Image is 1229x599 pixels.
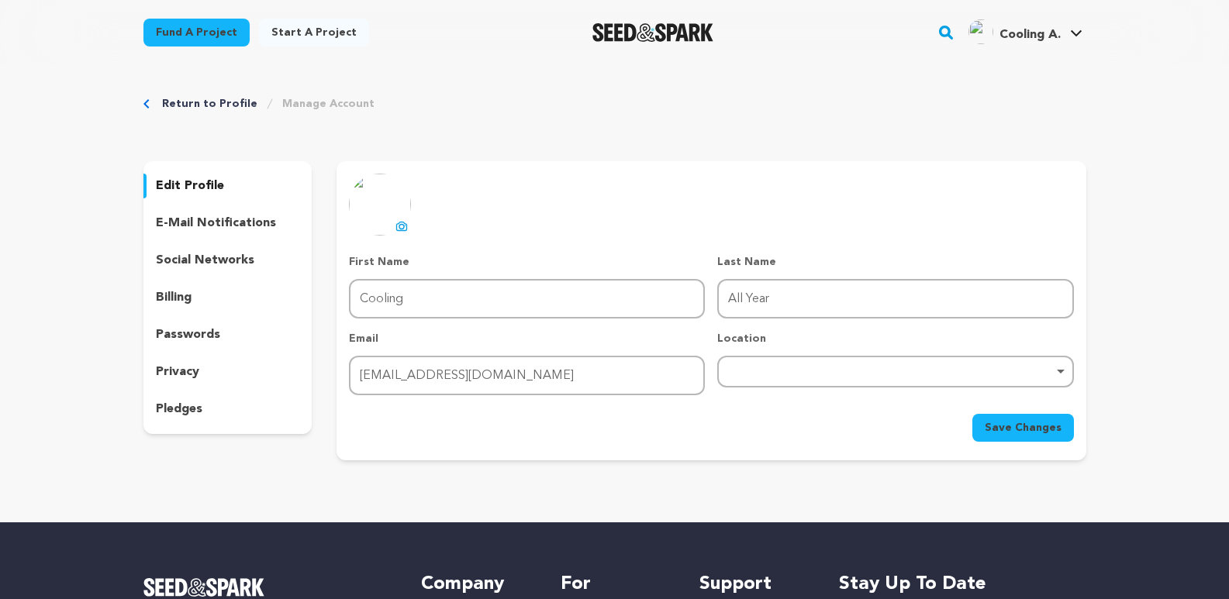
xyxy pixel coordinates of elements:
[985,420,1062,435] span: Save Changes
[717,279,1073,318] input: Last Name
[143,248,312,273] button: social networks
[156,288,192,307] p: billing
[156,214,276,232] p: e-mail notifications
[143,360,312,384] button: privacy
[839,572,1086,597] h5: Stay up to date
[156,177,224,195] p: edit profile
[717,254,1073,270] p: Last Name
[259,19,369,46] a: Start a project
[143,578,265,597] img: Seed&Spark Logo
[156,325,220,344] p: passwords
[699,572,807,597] h5: Support
[972,414,1074,442] button: Save Changes
[965,16,1086,49] span: Cooling A.'s Profile
[349,279,705,318] input: First Name
[143,211,312,236] button: e-mail notifications
[717,331,1073,346] p: Location
[282,96,375,112] a: Manage Account
[143,322,312,347] button: passwords
[421,572,529,597] h5: Company
[968,19,1061,44] div: Cooling A.'s Profile
[143,578,391,597] a: Seed&Spark Homepage
[143,285,312,310] button: billing
[349,331,705,346] p: Email
[349,356,705,395] input: Email
[349,254,705,270] p: First Name
[143,19,250,46] a: Fund a project
[968,19,993,44] img: ACg8ocL9gq1oJ6wXnLSjnTwxx5AGLAOU3Em7b5VWbpfJpiF1gKHE5Jo=s96-c
[156,363,199,381] p: privacy
[156,400,202,418] p: pledges
[143,174,312,198] button: edit profile
[999,29,1061,41] span: Cooling A.
[156,251,254,270] p: social networks
[965,16,1086,44] a: Cooling A.'s Profile
[143,397,312,422] button: pledges
[162,96,257,112] a: Return to Profile
[592,23,714,42] img: Seed&Spark Logo Dark Mode
[143,96,1086,112] div: Breadcrumb
[592,23,714,42] a: Seed&Spark Homepage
